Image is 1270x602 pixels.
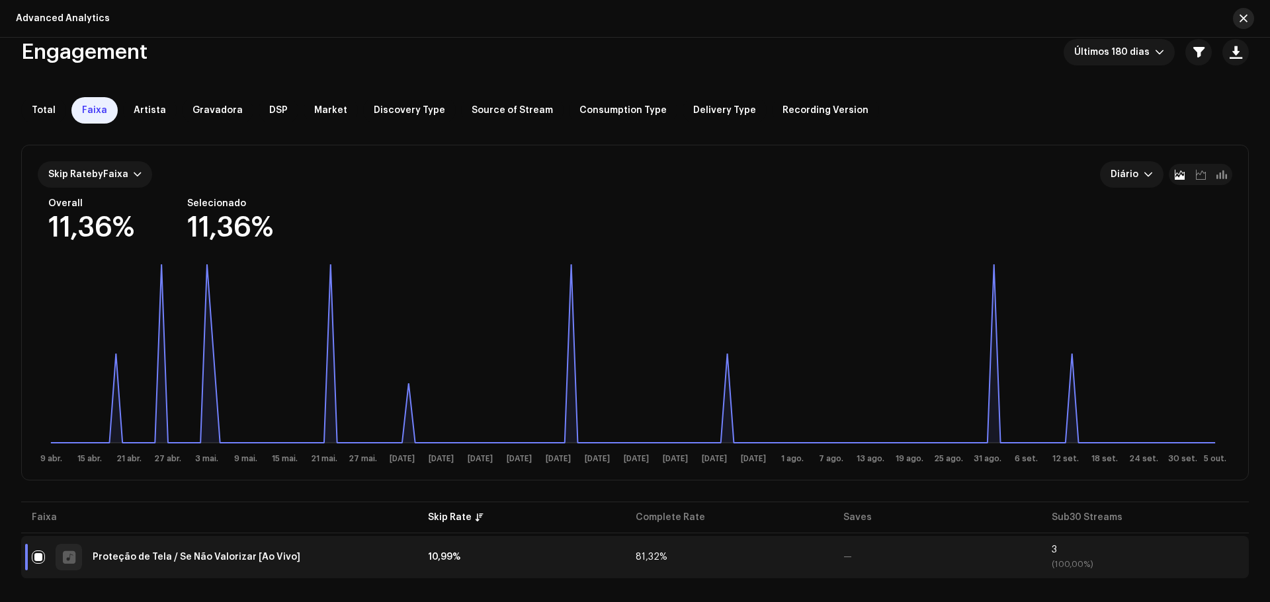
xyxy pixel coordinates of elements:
text: 19 ago. [896,455,923,463]
text: [DATE] [741,455,766,463]
span: Recording Version [783,105,868,116]
text: 18 set. [1091,455,1118,463]
text: 13 ago. [857,455,884,463]
text: [DATE] [585,455,610,463]
span: DSP [269,105,288,116]
div: 3 [1052,545,1238,554]
div: 81,32% [636,552,822,562]
div: dropdown trigger [1144,161,1153,188]
text: [DATE] [429,455,454,463]
text: 21 mai. [311,455,337,463]
text: [DATE] [702,455,727,463]
text: 7 ago. [819,455,843,463]
text: 15 mai. [272,455,298,463]
div: dropdown trigger [1155,39,1164,65]
span: Delivery Type [693,105,756,116]
span: Discovery Type [374,105,445,116]
text: [DATE] [507,455,532,463]
text: [DATE] [663,455,688,463]
div: 10,99% [428,552,614,562]
text: [DATE] [468,455,493,463]
text: 1 ago. [781,455,804,463]
div: (100,00%) [1052,560,1238,569]
text: 25 ago. [934,455,963,463]
text: 5 out. [1204,455,1226,463]
text: [DATE] [546,455,571,463]
div: Proteção de Tela / Se Não Valorizar [Ao Vivo] [93,552,300,562]
text: 30 set. [1168,455,1197,463]
text: [DATE] [624,455,649,463]
text: 9 mai. [234,455,257,463]
div: — [843,552,1030,562]
span: Diário [1111,161,1144,188]
text: [DATE] [390,455,415,463]
text: 27 mai. [349,455,377,463]
div: Selecionado [187,198,273,209]
text: 12 set. [1052,455,1079,463]
text: 31 ago. [974,455,1001,463]
span: Últimos 180 dias [1074,39,1155,65]
span: Market [314,105,347,116]
span: Source of Stream [472,105,553,116]
text: 24 set. [1129,455,1158,463]
span: Gravadora [192,105,243,116]
text: 6 set. [1015,455,1038,463]
span: Consumption Type [579,105,667,116]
